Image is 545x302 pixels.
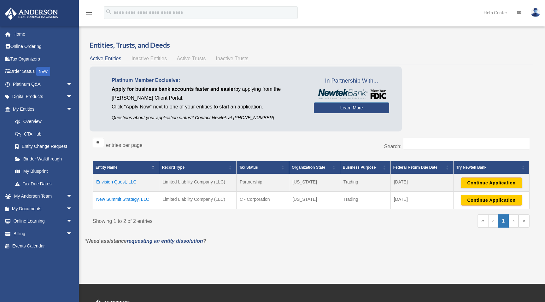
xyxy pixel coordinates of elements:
[66,78,79,91] span: arrow_drop_down
[4,202,82,215] a: My Documentsarrow_drop_down
[96,165,117,170] span: Entity Name
[314,102,389,113] a: Learn More
[85,238,206,244] em: *Need assistance ?
[66,215,79,228] span: arrow_drop_down
[216,56,249,61] span: Inactive Trusts
[456,164,520,171] div: Try Newtek Bank
[112,102,304,111] p: Click "Apply Now" next to one of your entities to start an application.
[340,161,390,174] th: Business Purpose: Activate to sort
[3,8,60,20] img: Anderson Advisors Platinum Portal
[4,78,82,90] a: Platinum Q&Aarrow_drop_down
[4,227,82,240] a: Billingarrow_drop_down
[9,115,76,128] a: Overview
[105,9,112,15] i: search
[159,161,237,174] th: Record Type: Activate to sort
[340,192,390,209] td: Trading
[159,192,237,209] td: Limited Liability Company (LLC)
[390,192,454,209] td: [DATE]
[4,90,82,103] a: Digital Productsarrow_drop_down
[4,65,82,78] a: Order StatusNEW
[85,11,93,16] a: menu
[340,174,390,192] td: Trading
[477,214,488,228] a: First
[384,144,401,149] label: Search:
[93,174,159,192] td: Envision Quest, LLC
[236,161,289,174] th: Tax Status: Activate to sort
[519,214,530,228] a: Last
[4,53,82,65] a: Tax Organizers
[343,165,376,170] span: Business Purpose
[112,85,304,102] p: by applying from the [PERSON_NAME] Client Portal.
[393,165,437,170] span: Federal Return Due Date
[162,165,185,170] span: Record Type
[9,128,79,140] a: CTA Hub
[314,76,389,86] span: In Partnership With...
[317,89,386,99] img: NewtekBankLogoSM.png
[289,192,340,209] td: [US_STATE]
[9,165,79,178] a: My Blueprint
[236,174,289,192] td: Partnership
[177,56,206,61] span: Active Trusts
[66,190,79,203] span: arrow_drop_down
[9,153,79,165] a: Binder Walkthrough
[106,142,143,148] label: entries per page
[390,174,454,192] td: [DATE]
[461,177,522,188] button: Continue Application
[292,165,325,170] span: Organization State
[159,174,237,192] td: Limited Liability Company (LLC)
[239,165,258,170] span: Tax Status
[66,227,79,240] span: arrow_drop_down
[4,28,82,40] a: Home
[461,195,522,206] button: Continue Application
[4,40,82,53] a: Online Ordering
[9,140,79,153] a: Entity Change Request
[66,103,79,116] span: arrow_drop_down
[236,192,289,209] td: C - Corporation
[93,214,307,226] div: Showing 1 to 2 of 2 entries
[85,9,93,16] i: menu
[498,214,509,228] a: 1
[112,76,304,85] p: Platinum Member Exclusive:
[93,161,159,174] th: Entity Name: Activate to invert sorting
[112,114,304,122] p: Questions about your application status? Contact Newtek at [PHONE_NUMBER]
[4,103,79,115] a: My Entitiesarrow_drop_down
[127,238,203,244] a: requesting an entity dissolution
[454,161,530,174] th: Try Newtek Bank : Activate to sort
[4,215,82,228] a: Online Learningarrow_drop_down
[531,8,540,17] img: User Pic
[289,161,340,174] th: Organization State: Activate to sort
[90,40,533,50] h3: Entities, Trusts, and Deeds
[390,161,454,174] th: Federal Return Due Date: Activate to sort
[509,214,519,228] a: Next
[4,240,82,253] a: Events Calendar
[112,86,235,92] span: Apply for business bank accounts faster and easier
[289,174,340,192] td: [US_STATE]
[36,67,50,76] div: NEW
[93,192,159,209] td: New Summit Strategy, LLC
[90,56,121,61] span: Active Entities
[132,56,167,61] span: Inactive Entities
[66,90,79,103] span: arrow_drop_down
[66,202,79,215] span: arrow_drop_down
[9,177,79,190] a: Tax Due Dates
[4,190,82,203] a: My Anderson Teamarrow_drop_down
[488,214,498,228] a: Previous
